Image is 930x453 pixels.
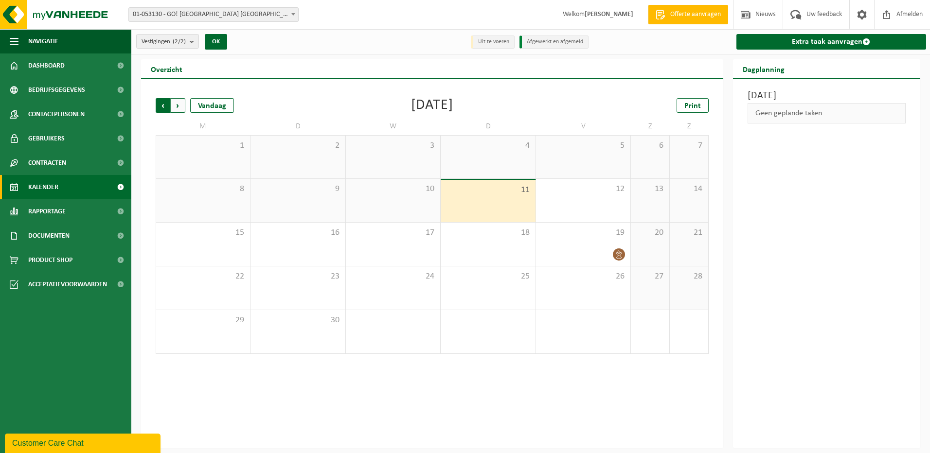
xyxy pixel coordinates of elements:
span: Dashboard [28,53,65,78]
span: 17 [351,227,435,238]
h3: [DATE] [748,88,906,103]
div: Geen geplande taken [748,103,906,123]
span: 4 [446,140,530,151]
iframe: chat widget [5,432,162,453]
span: 01-053130 - GO! ATHENEUM NIEUWPOORT - NIEUWPOORT [128,7,299,22]
span: 6 [636,140,664,151]
span: Vestigingen [142,35,186,49]
span: 23 [255,271,340,282]
span: 8 [161,184,245,194]
strong: [PERSON_NAME] [585,11,633,18]
span: 27 [636,271,664,282]
span: 21 [675,227,703,238]
span: 12 [541,184,626,194]
span: 13 [636,184,664,194]
span: 2 [255,140,340,151]
span: Documenten [28,224,70,248]
span: 20 [636,227,664,238]
a: Extra taak aanvragen [736,34,927,50]
td: Z [631,118,670,135]
h2: Dagplanning [733,59,794,78]
span: 30 [255,315,340,326]
span: 1 [161,140,245,151]
span: Product Shop [28,248,72,272]
span: 25 [446,271,530,282]
span: 28 [675,271,703,282]
td: D [250,118,345,135]
td: M [156,118,250,135]
span: 14 [675,184,703,194]
span: Gebruikers [28,126,65,151]
span: 5 [541,140,626,151]
span: 18 [446,227,530,238]
span: Contracten [28,151,66,175]
li: Afgewerkt en afgemeld [519,35,589,49]
span: 19 [541,227,626,238]
span: 9 [255,184,340,194]
li: Uit te voeren [471,35,515,49]
button: OK [205,34,227,50]
span: Acceptatievoorwaarden [28,272,107,296]
span: 26 [541,271,626,282]
div: Vandaag [190,98,234,113]
span: Contactpersonen [28,102,85,126]
span: 3 [351,140,435,151]
span: 7 [675,140,703,151]
td: V [536,118,631,135]
span: Print [684,102,701,110]
td: D [441,118,536,135]
span: Kalender [28,175,58,199]
span: Navigatie [28,29,58,53]
div: [DATE] [411,98,453,113]
span: 29 [161,315,245,326]
h2: Overzicht [141,59,192,78]
span: Vorige [156,98,170,113]
span: 01-053130 - GO! ATHENEUM NIEUWPOORT - NIEUWPOORT [129,8,298,21]
span: Bedrijfsgegevens [28,78,85,102]
span: Offerte aanvragen [668,10,723,19]
span: 16 [255,227,340,238]
span: 10 [351,184,435,194]
span: Volgende [171,98,185,113]
button: Vestigingen(2/2) [136,34,199,49]
a: Print [677,98,709,113]
count: (2/2) [173,38,186,45]
span: 15 [161,227,245,238]
span: 11 [446,185,530,195]
span: 24 [351,271,435,282]
td: W [346,118,441,135]
span: 22 [161,271,245,282]
span: Rapportage [28,199,66,224]
td: Z [670,118,709,135]
a: Offerte aanvragen [648,5,728,24]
